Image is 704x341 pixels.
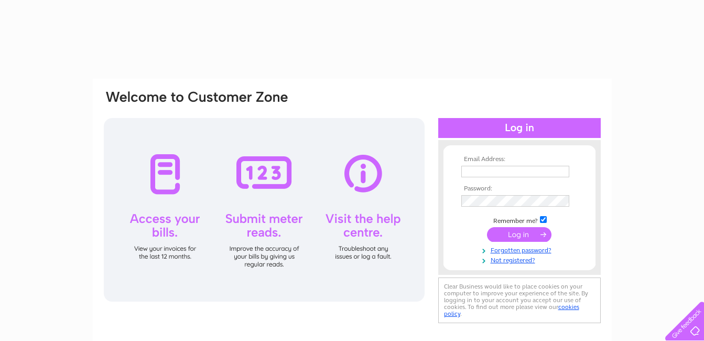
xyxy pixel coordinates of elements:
[461,244,580,254] a: Forgotten password?
[461,254,580,264] a: Not registered?
[438,278,601,323] div: Clear Business would like to place cookies on your computer to improve your experience of the sit...
[459,215,580,225] td: Remember me?
[444,303,579,317] a: cookies policy
[459,185,580,193] th: Password:
[459,156,580,163] th: Email Address:
[487,227,551,242] input: Submit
